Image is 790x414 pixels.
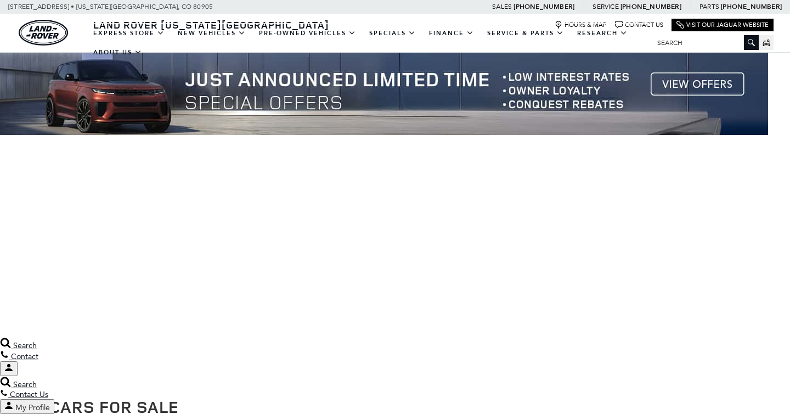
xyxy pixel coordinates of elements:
a: Specials [363,24,422,43]
img: Land Rover [19,20,68,46]
a: [STREET_ADDRESS] • [US_STATE][GEOGRAPHIC_DATA], CO 80905 [8,3,213,10]
a: Contact Us [615,21,663,29]
a: Service & Parts [481,24,571,43]
span: Land Rover [US_STATE][GEOGRAPHIC_DATA] [93,18,329,31]
a: [PHONE_NUMBER] [721,2,782,11]
span: Parts [699,3,719,10]
span: Search [13,380,37,389]
span: Contact [11,352,38,361]
a: Research [571,24,634,43]
a: About Us [87,43,149,62]
a: Finance [422,24,481,43]
a: Visit Our Jaguar Website [676,21,769,29]
span: Sales [492,3,512,10]
a: land-rover [19,20,68,46]
a: EXPRESS STORE [87,24,171,43]
a: [PHONE_NUMBER] [513,2,574,11]
a: Pre-Owned Vehicles [252,24,363,43]
span: Contact Us [10,390,48,399]
span: Search [13,341,37,350]
a: [PHONE_NUMBER] [620,2,681,11]
a: New Vehicles [171,24,252,43]
input: Search [649,36,759,49]
a: Hours & Map [555,21,607,29]
span: My Profile [15,403,50,412]
nav: Main Navigation [87,24,649,62]
span: Service [592,3,618,10]
a: Land Rover [US_STATE][GEOGRAPHIC_DATA] [87,18,336,31]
